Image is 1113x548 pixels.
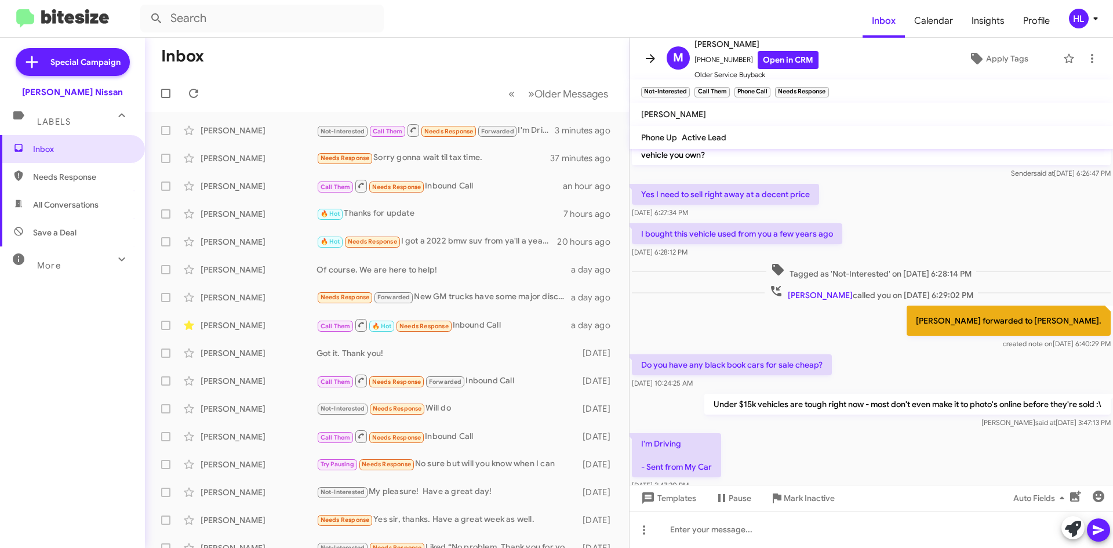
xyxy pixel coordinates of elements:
[729,488,751,509] span: Pause
[577,487,620,498] div: [DATE]
[37,260,61,271] span: More
[161,47,204,66] h1: Inbox
[321,378,351,386] span: Call Them
[399,322,449,330] span: Needs Response
[563,180,620,192] div: an hour ago
[317,513,577,527] div: Yes sir, thanks. Have a great week as well.
[321,154,370,162] span: Needs Response
[632,481,689,489] span: [DATE] 3:47:20 PM
[784,488,835,509] span: Mark Inactive
[962,4,1014,38] a: Insights
[571,264,620,275] div: a day ago
[577,459,620,470] div: [DATE]
[502,82,615,106] nav: Page navigation example
[704,394,1111,415] p: Under $15k vehicles are tough right now - most don't even make it to photo's online before they'r...
[33,143,132,155] span: Inbox
[321,210,340,217] span: 🔥 Hot
[362,460,411,468] span: Needs Response
[33,199,99,211] span: All Conversations
[373,405,422,412] span: Needs Response
[632,208,688,217] span: [DATE] 6:27:34 PM
[321,516,370,524] span: Needs Response
[140,5,384,32] input: Search
[317,458,577,471] div: No sure but will you know when I can
[734,87,770,97] small: Phone Call
[317,264,571,275] div: Of course. We are here to help!
[508,86,515,101] span: «
[577,403,620,415] div: [DATE]
[321,434,351,441] span: Call Them
[632,354,832,375] p: Do you have any black book cars for sale cheap?
[317,485,577,499] div: My pleasure! Have a great day!
[201,180,317,192] div: [PERSON_NAME]
[694,87,729,97] small: Call Them
[321,238,340,245] span: 🔥 Hot
[1013,488,1069,509] span: Auto Fields
[317,402,577,415] div: Will do
[788,290,853,300] span: [PERSON_NAME]
[1014,4,1059,38] span: Profile
[630,488,705,509] button: Templates
[905,4,962,38] span: Calendar
[986,48,1028,69] span: Apply Tags
[705,488,761,509] button: Pause
[424,128,474,135] span: Needs Response
[33,171,132,183] span: Needs Response
[201,208,317,220] div: [PERSON_NAME]
[632,223,842,244] p: I bought this vehicle used from you a few years ago
[682,132,726,143] span: Active Lead
[321,293,370,301] span: Needs Response
[373,128,403,135] span: Call Them
[317,373,577,388] div: Inbound Call
[317,235,557,248] div: I got a 2022 bmw suv from ya'll a year ago
[372,434,421,441] span: Needs Response
[1069,9,1089,28] div: HL
[321,460,354,468] span: Try Pausing
[317,207,563,220] div: Thanks for update
[775,87,828,97] small: Needs Response
[16,48,130,76] a: Special Campaign
[863,4,905,38] a: Inbox
[201,403,317,415] div: [PERSON_NAME]
[317,151,550,165] div: Sorry gonna wait til tax time.
[765,284,978,301] span: called you on [DATE] 6:29:02 PM
[557,236,620,248] div: 20 hours ago
[321,183,351,191] span: Call Them
[317,347,577,359] div: Got it. Thank you!
[1059,9,1100,28] button: HL
[426,376,464,387] span: Forwarded
[766,263,976,280] span: Tagged as 'Not-Interested' on [DATE] 6:28:14 PM
[939,48,1057,69] button: Apply Tags
[632,379,693,387] span: [DATE] 10:24:25 AM
[563,208,620,220] div: 7 hours ago
[694,51,819,69] span: [PHONE_NUMBER]
[201,514,317,526] div: [PERSON_NAME]
[348,238,397,245] span: Needs Response
[317,318,571,332] div: Inbound Call
[694,37,819,51] span: [PERSON_NAME]
[577,375,620,387] div: [DATE]
[201,125,317,136] div: [PERSON_NAME]
[758,51,819,69] a: Open in CRM
[317,291,571,304] div: New GM trucks have some major discounts at the moment, so both you could say, but when every body...
[201,236,317,248] div: [PERSON_NAME]
[201,459,317,470] div: [PERSON_NAME]
[534,88,608,100] span: Older Messages
[571,292,620,303] div: a day ago
[1003,339,1111,348] span: [DATE] 6:40:29 PM
[639,488,696,509] span: Templates
[1034,169,1054,177] span: said at
[632,184,819,205] p: Yes I need to sell right away at a decent price
[201,347,317,359] div: [PERSON_NAME]
[317,179,563,193] div: Inbound Call
[641,87,690,97] small: Not-Interested
[321,405,365,412] span: Not-Interested
[317,429,577,444] div: Inbound Call
[632,248,688,256] span: [DATE] 6:28:12 PM
[321,322,351,330] span: Call Them
[761,488,844,509] button: Mark Inactive
[374,292,413,303] span: Forwarded
[201,487,317,498] div: [PERSON_NAME]
[550,153,620,164] div: 37 minutes ago
[201,292,317,303] div: [PERSON_NAME]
